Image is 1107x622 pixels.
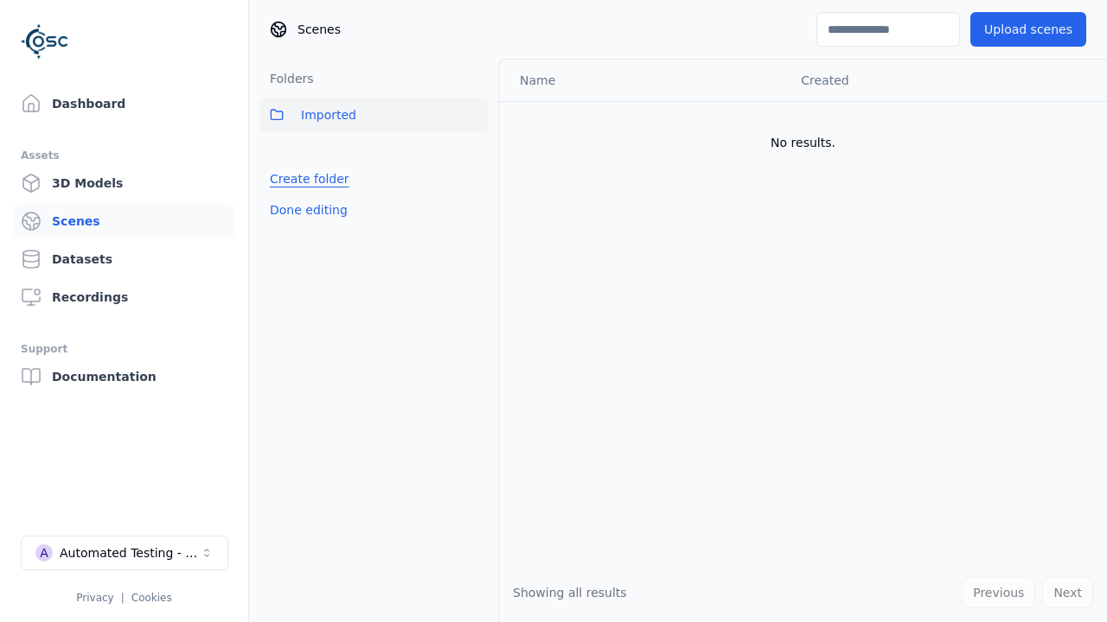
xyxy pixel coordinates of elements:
span: Scenes [298,21,341,38]
a: Datasets [14,242,234,276]
div: Automated Testing - Playwright [60,544,200,562]
h3: Folders [259,70,314,87]
span: Showing all results [513,586,627,600]
a: Recordings [14,280,234,314]
th: Name [499,60,787,101]
a: 3D Models [14,166,234,200]
span: | [121,592,125,604]
button: Upload scenes [970,12,1086,47]
a: Create folder [270,170,349,187]
a: Cookies [131,592,172,604]
td: No results. [499,101,1107,184]
div: A [35,544,53,562]
button: Create folder [259,163,360,194]
a: Scenes [14,204,234,238]
a: Documentation [14,359,234,394]
button: Imported [259,98,488,132]
a: Dashboard [14,86,234,121]
div: Support [21,339,227,359]
a: Privacy [76,592,113,604]
span: Imported [301,105,356,125]
button: Done editing [259,194,358,225]
img: Logo [21,17,69,66]
button: Select a workspace [21,536,228,570]
th: Created [787,60,1079,101]
div: Assets [21,145,227,166]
